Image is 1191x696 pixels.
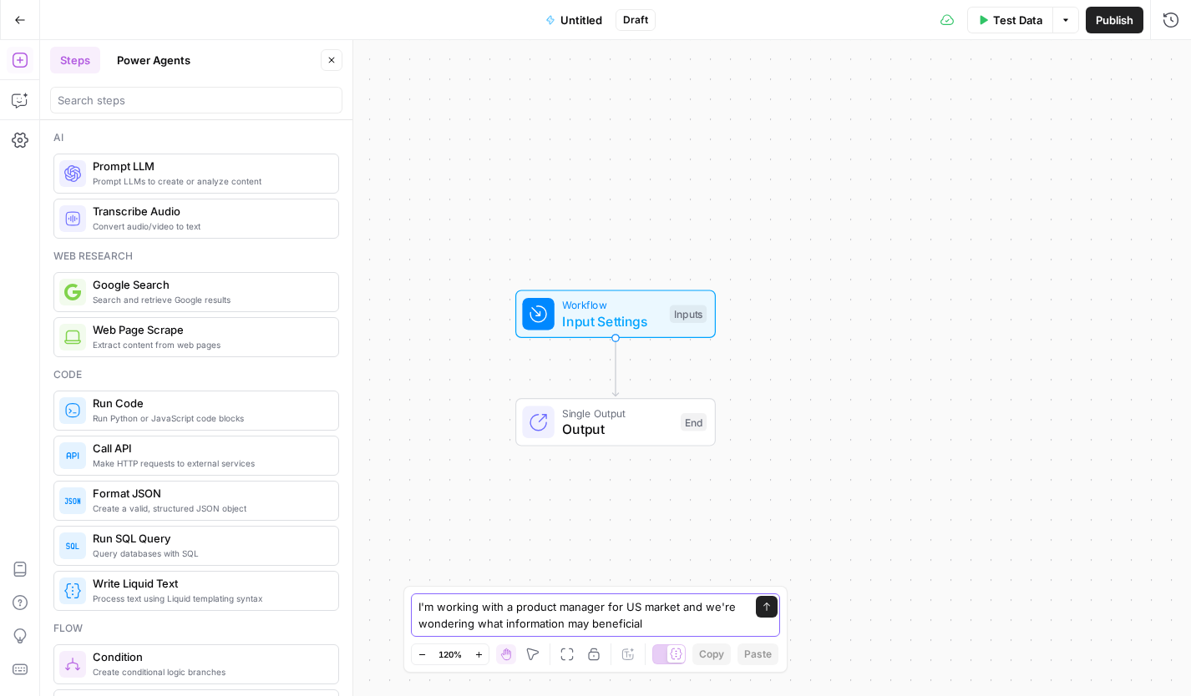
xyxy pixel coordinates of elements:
span: Copy [699,647,724,662]
span: Call API [93,440,325,456]
span: Google Search [93,276,325,293]
span: Prompt LLMs to create or analyze content [93,174,325,188]
span: Run SQL Query [93,530,325,547]
span: Create conditional logic branches [93,665,325,678]
textarea: I'm working with a product manager for US market and we're wondering what information may beneficial [418,598,739,632]
button: Publish [1086,7,1143,33]
span: Paste [744,647,772,662]
input: Search steps [58,92,335,108]
span: Publish [1096,12,1133,28]
div: Flow [53,621,339,636]
span: Format JSON [93,485,325,502]
button: Paste [737,643,778,665]
span: Create a valid, structured JSON object [93,502,325,515]
button: Power Agents [107,47,200,73]
span: Untitled [560,12,602,28]
span: Single Output [562,405,672,421]
div: Code [53,367,339,382]
span: Condition [93,648,325,665]
span: Query databases with SQL [93,547,325,560]
div: Single OutputOutputEnd [460,398,771,446]
span: Input Settings [562,311,661,331]
div: Web research [53,249,339,264]
span: Run Code [93,395,325,411]
span: Web Page Scrape [93,321,325,338]
span: 120% [438,648,462,661]
span: Convert audio/video to text [93,219,325,233]
button: Steps [50,47,100,73]
div: Inputs [670,305,707,323]
div: WorkflowInput SettingsInputs [460,290,771,338]
span: Transcribe Audio [93,203,325,219]
span: Workflow [562,297,661,313]
span: Run Python or JavaScript code blocks [93,411,325,425]
button: Copy [692,643,731,665]
span: Process text using Liquid templating syntax [93,592,325,605]
span: Draft [623,13,648,28]
button: Untitled [535,7,612,33]
g: Edge from start to end [612,338,618,396]
span: Test Data [993,12,1042,28]
span: Search and retrieve Google results [93,293,325,306]
span: Extract content from web pages [93,338,325,351]
span: Output [562,419,672,439]
span: Make HTTP requests to external services [93,456,325,470]
span: Prompt LLM [93,158,325,174]
button: Test Data [967,7,1052,33]
div: End [681,413,707,431]
span: Write Liquid Text [93,575,325,592]
div: Ai [53,130,339,145]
